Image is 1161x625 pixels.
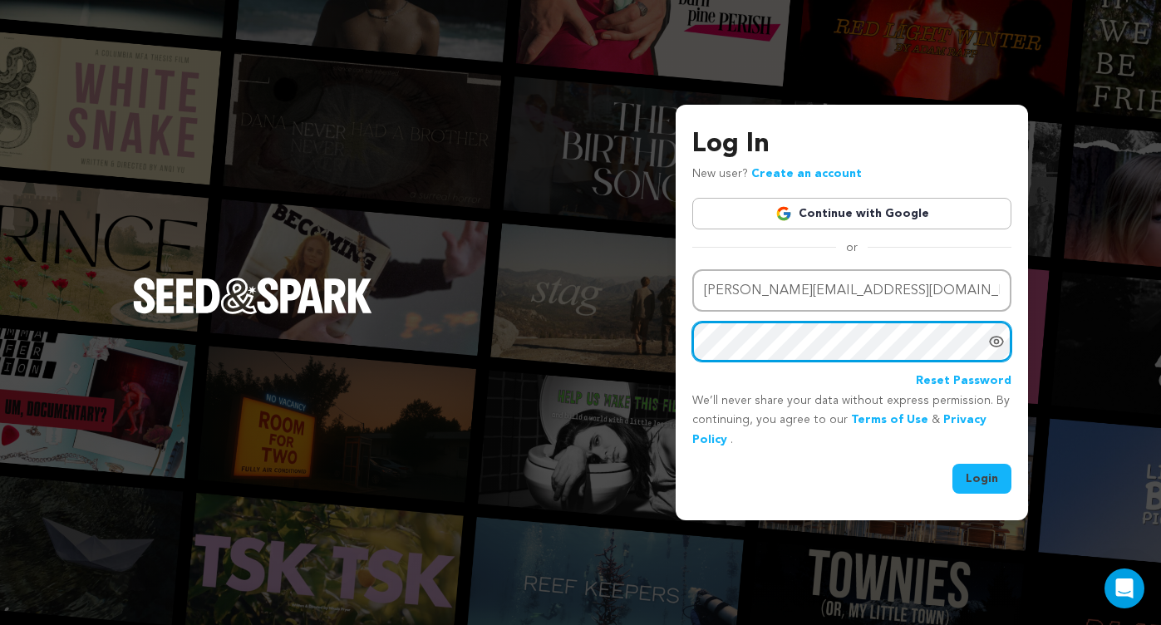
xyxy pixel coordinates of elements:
input: Email address [692,269,1011,312]
h3: Log In [692,125,1011,165]
button: Login [952,464,1011,494]
a: Continue with Google [692,198,1011,229]
p: We’ll never share your data without express permission. By continuing, you agree to our & . [692,391,1011,450]
a: Reset Password [916,372,1011,391]
img: Google logo [775,205,792,222]
p: New user? [692,165,862,185]
span: or [836,239,868,256]
a: Create an account [751,168,862,180]
img: Seed&Spark Logo [133,278,372,314]
a: Terms of Use [851,414,928,426]
a: Seed&Spark Homepage [133,278,372,347]
a: Show password as plain text. Warning: this will display your password on the screen. [988,333,1005,350]
div: Open Intercom Messenger [1104,568,1144,608]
